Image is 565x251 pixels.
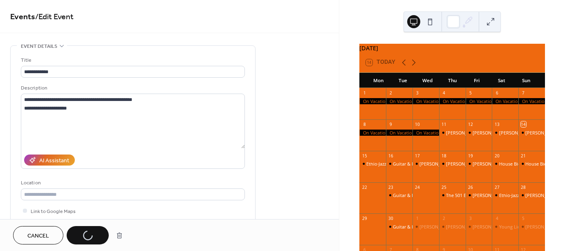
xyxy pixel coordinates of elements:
div: Allison Au Quartet [466,224,492,230]
div: Dave Young Trio [518,192,545,198]
div: Ethio-Jazz Special Event [359,161,386,167]
span: Event details [21,42,57,51]
div: Young Lions! [492,224,518,230]
div: On Vacation [413,98,439,104]
div: Thu [440,73,464,88]
div: 13 [494,121,500,127]
div: Bernie Senesky Tro [518,224,545,230]
div: Ethio-Jazz Special Event [366,161,415,167]
div: [PERSON_NAME] Quartet [446,224,498,230]
div: Ethio-Jazz [492,192,518,198]
div: Sun [514,73,538,88]
div: [PERSON_NAME] Quartet [473,161,525,167]
div: On Vacation [413,130,439,136]
button: Cancel [13,226,63,244]
div: 15 [362,153,368,159]
div: Hirut Hoot Comedy Night [466,192,492,198]
div: Sat [489,73,513,88]
div: The 501 East [446,192,472,198]
div: 18 [441,153,447,159]
div: On Vacation [439,98,466,104]
div: 29 [362,216,368,222]
div: House Blend Septet [492,161,518,167]
div: On Vacation [359,98,386,104]
div: [PERSON_NAME] Wilderness Ensemble [446,130,527,136]
div: [PERSON_NAME] JAM Session [419,224,481,230]
div: On Vacation [518,98,545,104]
div: 30 [388,216,394,222]
div: [PERSON_NAME] Quartet [446,161,498,167]
div: 7 [521,90,527,96]
div: House Blend Septet [499,161,541,167]
div: 23 [388,184,394,190]
div: Ted Quinlan Quartet [439,161,466,167]
div: 5 [468,90,473,96]
div: 27 [494,184,500,190]
div: Guitar & Piano Masters [386,224,413,230]
div: Description [21,84,243,92]
div: 8 [362,121,368,127]
div: Guitar & Piano Masters [393,161,442,167]
div: Young Lions! [499,224,527,230]
div: 12 [468,121,473,127]
div: On Vacation [386,130,413,136]
div: Allison Au Quartet [439,224,466,230]
div: 16 [388,153,394,159]
div: Tue [390,73,415,88]
div: 4 [494,216,500,222]
div: [DATE] [359,44,545,53]
div: 11 [441,121,447,127]
div: [PERSON_NAME] JAM Session [419,161,481,167]
div: 2 [441,216,447,222]
div: Guitar & Piano Masters [386,161,413,167]
div: 3 [415,90,420,96]
a: Events [10,9,35,25]
div: 25 [441,184,447,190]
div: 22 [362,184,368,190]
div: 1 [415,216,420,222]
div: On Vacation [386,98,413,104]
div: Doug Wilde's Wilderness Ensemble [466,130,492,136]
span: Link to Google Maps [31,207,76,216]
div: [PERSON_NAME] Trio [499,130,544,136]
div: Doug Wilde Wilderness Ensemble [439,130,466,136]
div: Wed [415,73,440,88]
div: 6 [494,90,500,96]
span: Cancel [27,232,49,240]
div: 24 [415,184,420,190]
div: Fri [464,73,489,88]
div: On Vacation [492,98,518,104]
div: Guitar & Piano Masters [393,192,442,198]
div: Ted Quinlan Quartet [466,161,492,167]
div: 21 [521,153,527,159]
div: [PERSON_NAME] Comedy Night [473,192,539,198]
div: [PERSON_NAME] Wilderness Ensemble [473,130,554,136]
div: 19 [468,153,473,159]
div: Terry Clarke's JAM Session [413,161,439,167]
div: Location [21,179,243,187]
div: Title [21,56,243,65]
div: 2 [388,90,394,96]
div: Mon [366,73,390,88]
div: Terry Clarke's JAM Session [413,224,439,230]
div: 3 [468,216,473,222]
div: 4 [441,90,447,96]
button: AI Assistant [24,155,75,166]
div: AI Assistant [39,157,69,165]
div: 9 [388,121,394,127]
div: 17 [415,153,420,159]
div: [PERSON_NAME] Quartet [473,224,525,230]
div: House Blend Septet [518,161,545,167]
div: 26 [468,184,473,190]
div: On Vacation [359,130,386,136]
div: Murley/Schwager/Swainson [518,130,545,136]
span: / Edit Event [35,9,74,25]
div: 5 [521,216,527,222]
div: 20 [494,153,500,159]
div: 10 [415,121,420,127]
div: 1 [362,90,368,96]
div: On Vacation [466,98,492,104]
div: 28 [521,184,527,190]
div: Hannah Barstow Trio [492,130,518,136]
